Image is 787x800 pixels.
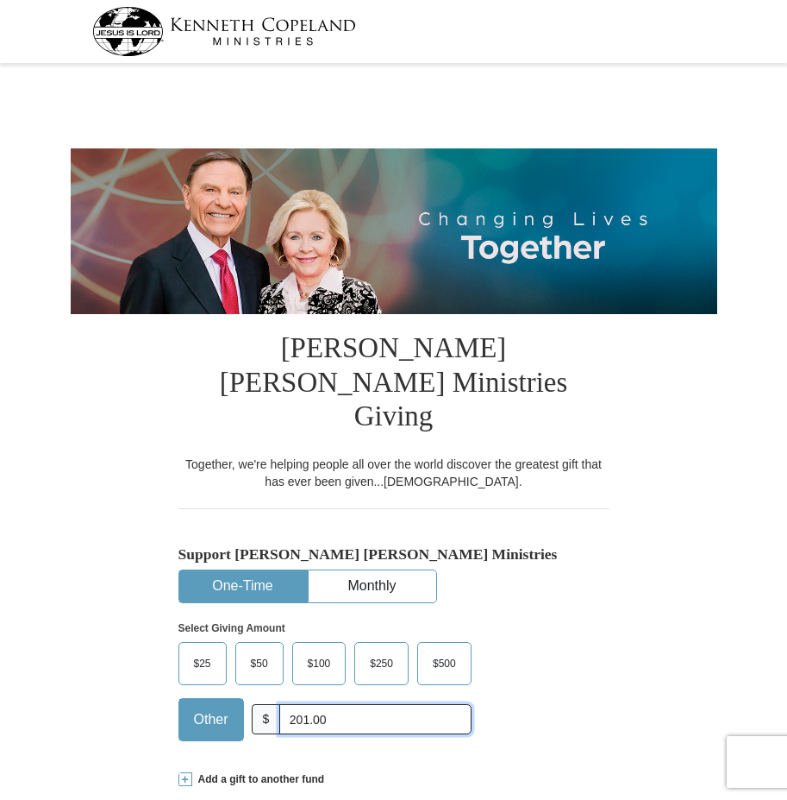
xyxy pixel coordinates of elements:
span: $250 [361,651,402,677]
span: Add a gift to another fund [192,772,325,787]
span: $500 [424,651,465,677]
button: Monthly [309,570,436,602]
span: Other [185,707,237,733]
button: One-Time [179,570,307,602]
span: $50 [242,651,277,677]
span: $ [252,704,281,734]
h1: [PERSON_NAME] [PERSON_NAME] Ministries Giving [178,314,609,456]
img: kcm-header-logo.svg [92,7,356,56]
input: Other Amount [279,704,471,734]
h5: Support [PERSON_NAME] [PERSON_NAME] Ministries [178,545,609,564]
span: $25 [185,651,220,677]
strong: Select Giving Amount [178,622,285,634]
div: Together, we're helping people all over the world discover the greatest gift that has ever been g... [178,456,609,490]
span: $100 [299,651,340,677]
